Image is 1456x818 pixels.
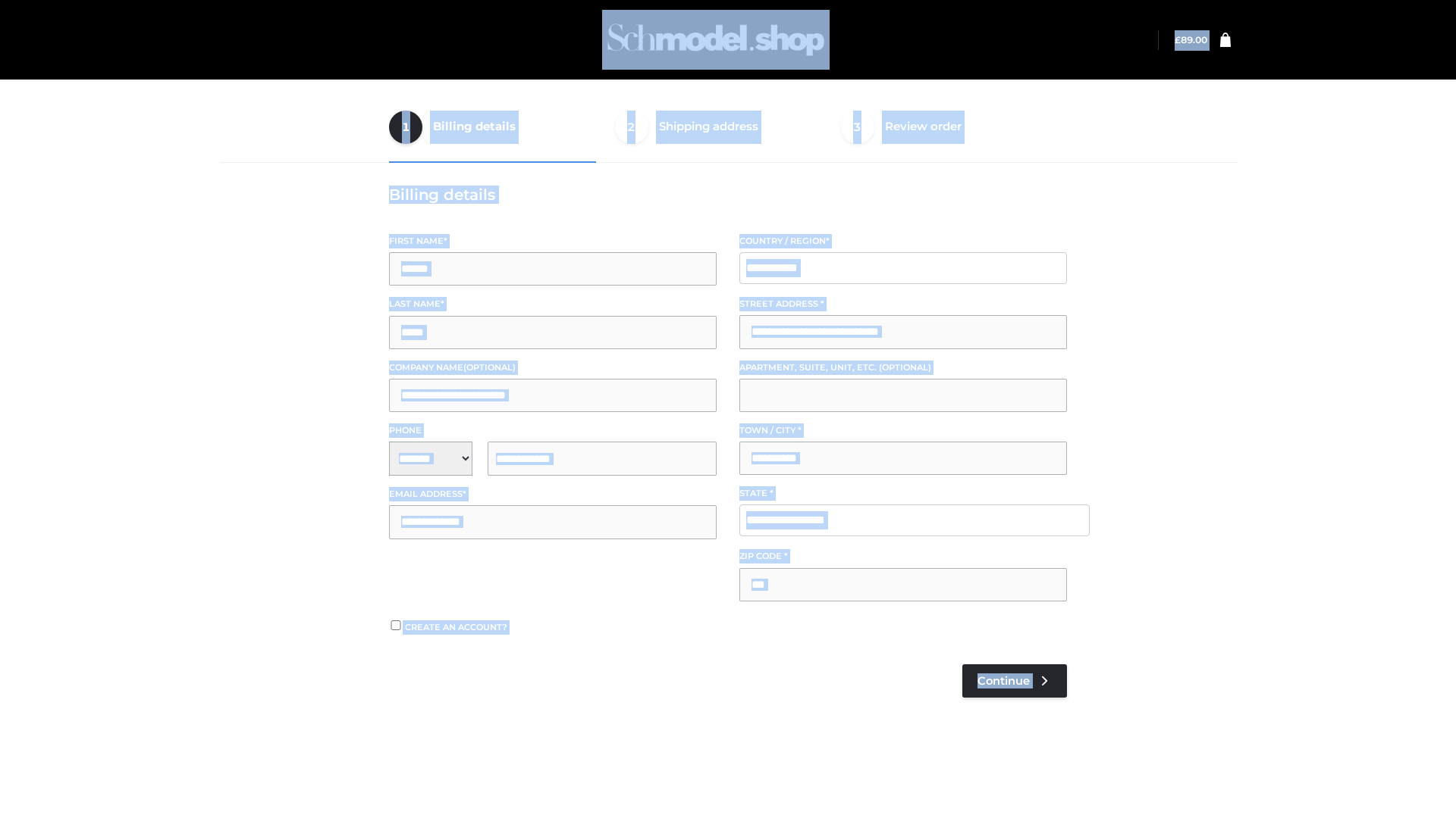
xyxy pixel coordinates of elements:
[389,423,717,438] label: Phone
[389,620,403,630] input: Create an account?
[1175,34,1207,45] bdi: 89.00
[1175,34,1207,45] a: £89.00
[977,674,1030,688] span: Continue
[389,234,717,248] label: First name
[389,361,717,375] label: Company name
[1175,34,1181,45] span: £
[739,297,1067,311] label: Street address
[962,664,1067,698] a: Continue
[739,549,1067,564] label: ZIP Code
[389,186,1067,204] h3: Billing details
[739,234,1067,248] label: Country / Region
[463,362,516,373] span: (optional)
[879,362,931,373] span: (optional)
[739,423,1067,438] label: Town / City
[602,10,830,70] img: Schmodel Admin 964
[739,486,1067,501] label: State
[739,361,1067,375] label: Apartment, suite, unit, etc.
[405,622,507,632] span: Create an account?
[389,297,717,311] label: Last name
[389,487,717,501] label: Email address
